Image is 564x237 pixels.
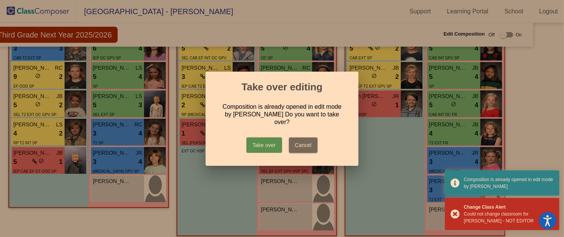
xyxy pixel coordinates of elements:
[215,99,349,130] div: Composition is already opened in edit mode by [PERSON_NAME] Do you want to take over?
[215,81,349,93] h2: Take over editing
[246,137,282,153] button: Take over
[464,204,554,211] div: Change Class Alert
[464,211,554,224] div: Could not change classroom for Lilliana - NOT EDITOR
[464,176,554,190] div: Composition is already opened in edit mode by Ashley B
[289,137,318,153] button: Cancel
